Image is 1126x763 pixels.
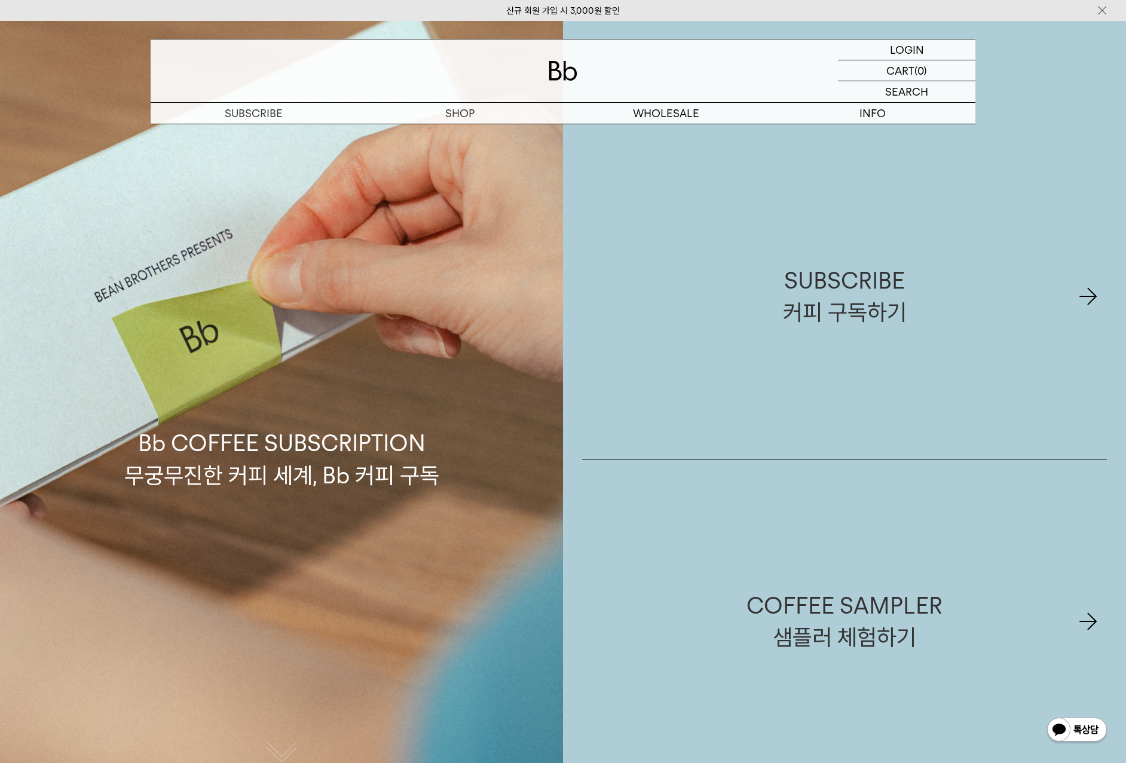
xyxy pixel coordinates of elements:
[746,590,943,653] div: COFFEE SAMPLER 샘플러 체험하기
[124,314,439,491] p: Bb COFFEE SUBSCRIPTION 무궁무진한 커피 세계, Bb 커피 구독
[885,81,928,102] p: SEARCH
[1046,716,1108,745] img: 카카오톡 채널 1:1 채팅 버튼
[357,103,563,124] a: SHOP
[838,39,975,60] a: LOGIN
[914,60,927,81] p: (0)
[506,5,620,16] a: 신규 회원 가입 시 3,000원 할인
[783,265,907,328] div: SUBSCRIBE 커피 구독하기
[563,103,769,124] p: WHOLESALE
[886,60,914,81] p: CART
[582,134,1107,459] a: SUBSCRIBE커피 구독하기
[890,39,924,60] p: LOGIN
[549,61,577,81] img: 로고
[769,103,975,124] p: INFO
[151,103,357,124] a: SUBSCRIBE
[838,60,975,81] a: CART (0)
